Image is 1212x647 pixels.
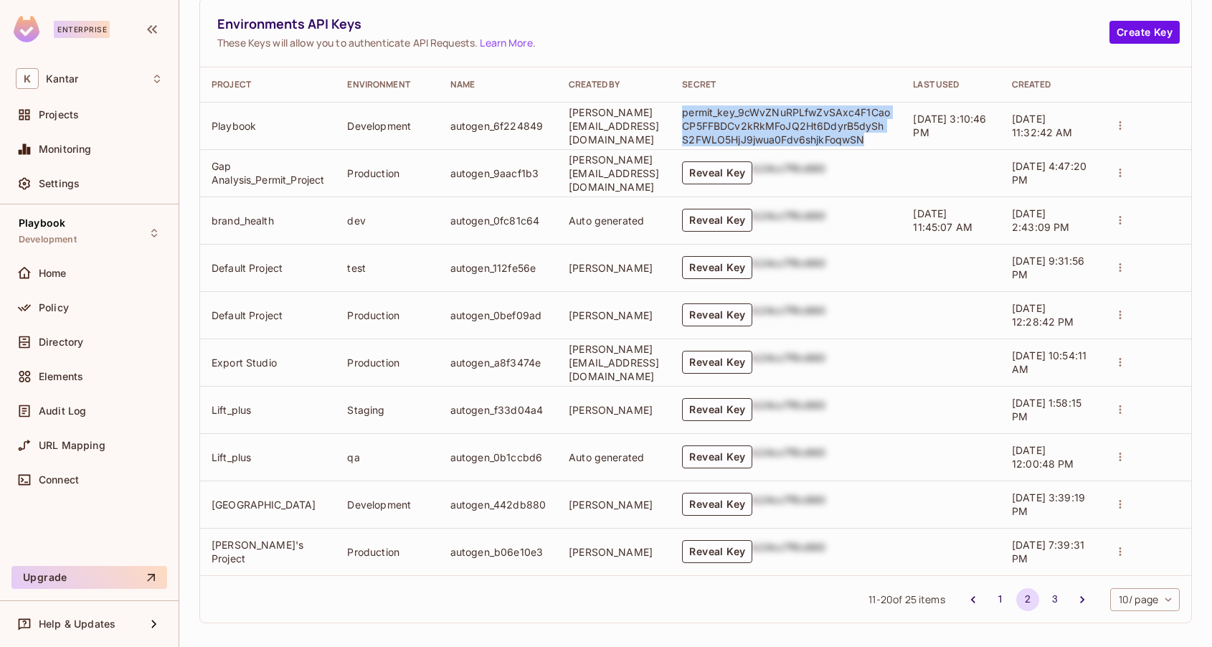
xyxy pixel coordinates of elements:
img: SReyMgAAAABJRU5ErkJggg== [14,16,39,42]
button: actions [1110,163,1130,183]
div: Project [212,79,324,90]
td: [PERSON_NAME][EMAIL_ADDRESS][DOMAIN_NAME] [557,339,671,386]
div: b24cc7f8c660 [752,303,825,326]
td: Production [336,339,438,386]
span: Elements [39,371,83,382]
button: Reveal Key [682,351,752,374]
td: Gap Analysis_Permit_Project [200,149,336,197]
td: autogen_9aacf1b3 [439,149,557,197]
div: b24cc7f8c660 [752,398,825,421]
td: dev [336,197,438,244]
button: Reveal Key [682,209,752,232]
button: Go to previous page [962,588,985,611]
td: autogen_0b1ccbd6 [439,433,557,481]
span: URL Mapping [39,440,105,451]
div: Secret [682,79,890,90]
td: [PERSON_NAME] [557,291,671,339]
button: Reveal Key [682,398,752,421]
td: Auto generated [557,197,671,244]
button: Reveal Key [682,303,752,326]
span: [DATE] 3:39:19 PM [1012,491,1085,517]
td: autogen_112fe56e [439,244,557,291]
span: Directory [39,336,83,348]
span: Projects [39,109,79,121]
div: Environment [347,79,427,90]
span: [DATE] 4:47:20 PM [1012,160,1086,186]
span: Home [39,268,67,279]
td: qa [336,433,438,481]
div: Enterprise [54,21,110,38]
button: Reveal Key [682,445,752,468]
td: [PERSON_NAME] [557,244,671,291]
td: Development [336,102,438,149]
nav: pagination navigation [960,588,1096,611]
div: Last Used [913,79,989,90]
p: permit_key_9cWvZNuRPLfwZvSAxc4F1CaoCP5FFBDCv2kRkMFoJQ2Ht6DdyrB5dyShS2FWLO5HjJ9jwua0Fdv6shjkFoqwSN [682,105,890,146]
button: Go to page 3 [1043,588,1066,611]
td: Auto generated [557,433,671,481]
button: Reveal Key [682,540,752,563]
div: 10 / page [1110,588,1180,611]
div: b24cc7f8c660 [752,445,825,468]
button: page 2 [1016,588,1039,611]
span: [DATE] 3:10:46 PM [913,113,986,138]
span: Audit Log [39,405,86,417]
button: Go to page 1 [989,588,1012,611]
button: Reveal Key [682,256,752,279]
span: [DATE] 12:00:48 PM [1012,444,1074,470]
span: Environments API Keys [217,15,1109,33]
div: b24cc7f8c660 [752,493,825,516]
button: actions [1110,210,1130,230]
span: Playbook [19,217,65,229]
span: Help & Updates [39,618,115,630]
div: b24cc7f8c660 [752,209,825,232]
button: actions [1110,400,1130,420]
span: [DATE] 11:32:42 AM [1012,113,1073,138]
div: b24cc7f8c660 [752,540,825,563]
td: [PERSON_NAME] [557,386,671,433]
span: [DATE] 2:43:09 PM [1012,207,1070,233]
span: Policy [39,302,69,313]
td: Lift_plus [200,433,336,481]
td: autogen_f33d04a4 [439,386,557,433]
td: autogen_b06e10e3 [439,528,557,575]
span: K [16,68,39,89]
div: b24cc7f8c660 [752,351,825,374]
td: Production [336,149,438,197]
td: Staging [336,386,438,433]
td: Development [336,481,438,528]
td: Production [336,291,438,339]
button: Go to next page [1071,588,1094,611]
td: [GEOGRAPHIC_DATA] [200,481,336,528]
span: Settings [39,178,80,189]
span: Workspace: Kantar [46,73,78,85]
span: [DATE] 11:45:07 AM [913,207,972,233]
td: Default Project [200,244,336,291]
td: [PERSON_NAME] [557,481,671,528]
div: b24cc7f8c660 [752,256,825,279]
td: Playbook [200,102,336,149]
span: Monitoring [39,143,92,155]
td: Production [336,528,438,575]
div: Name [450,79,546,90]
button: actions [1110,352,1130,372]
td: autogen_6f224849 [439,102,557,149]
div: Created [1012,79,1087,90]
span: Connect [39,474,79,486]
button: actions [1110,494,1130,514]
td: test [336,244,438,291]
span: [DATE] 12:28:42 PM [1012,302,1074,328]
button: actions [1110,115,1130,136]
span: [DATE] 9:31:56 PM [1012,255,1084,280]
td: brand_health [200,197,336,244]
td: [PERSON_NAME] [557,528,671,575]
button: Upgrade [11,566,167,589]
span: [DATE] 10:54:11 AM [1012,349,1086,375]
td: autogen_0bef09ad [439,291,557,339]
td: autogen_0fc81c64 [439,197,557,244]
td: autogen_442db880 [439,481,557,528]
button: actions [1110,258,1130,278]
span: These Keys will allow you to authenticate API Requests. . [217,36,1109,49]
td: Lift_plus [200,386,336,433]
span: Development [19,234,77,245]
